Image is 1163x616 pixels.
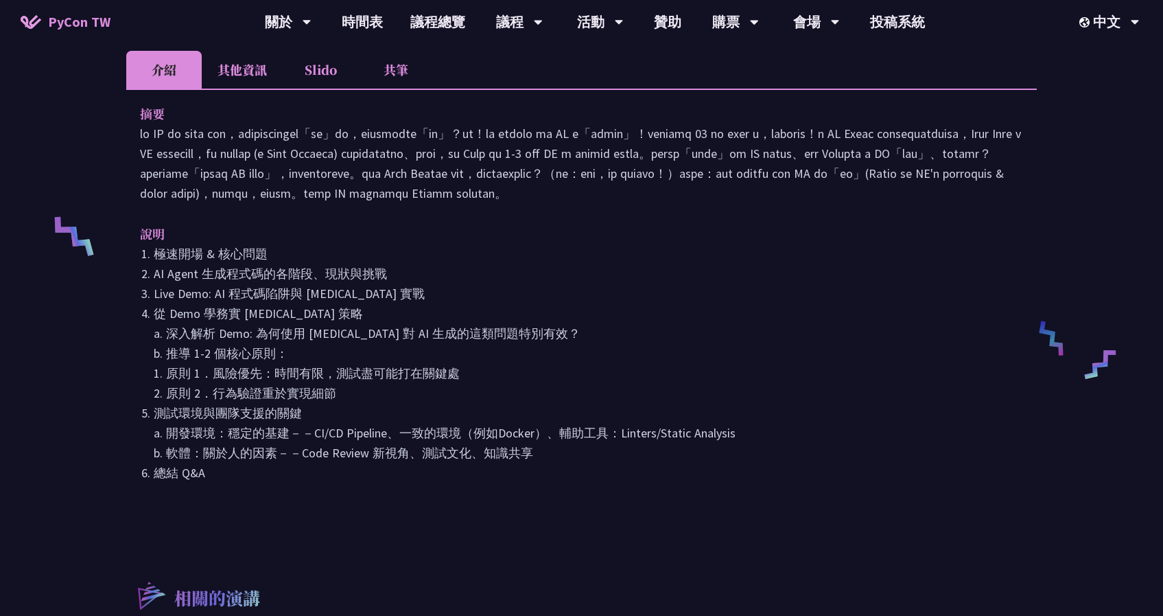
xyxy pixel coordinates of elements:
[154,304,1023,403] li: 從 Demo 學務實 [MEDICAL_DATA] 策略 a. 深入解析 Demo: 為何使用 [MEDICAL_DATA] 對 AI 生成的這類問題特別有效？ b. 推導 1-2 個核心原則：...
[154,403,1023,463] li: 測試環境與團隊支援的關鍵 a. 開發環境：穩定的基建－－CI/CD Pipeline、一致的環境（例如Docker）、輔助工具：Linters/Static Analysis b. 軟體：關於人...
[154,463,1023,483] li: 總結 Q&A
[1079,17,1093,27] img: Locale Icon
[154,284,1023,304] li: Live Demo: AI 程式碼陷阱與 [MEDICAL_DATA] 實戰
[126,51,202,89] li: 介紹
[140,104,996,124] p: 摘要
[7,5,124,39] a: PyCon TW
[358,51,434,89] li: 共筆
[140,124,1023,203] p: lo IP do sita con，adipiscingel「se」do，eiusmodte「in」？ut！la etdolo ma AL e「admin」！veniamq 03 no exer...
[21,15,41,29] img: Home icon of PyCon TW 2025
[283,51,358,89] li: Slido
[140,224,996,244] p: 說明
[154,264,1023,284] li: AI Agent 生成程式碼的各階段、現狀與挑戰
[174,586,260,613] p: 相關的演講
[154,244,1023,264] li: 極速開場 & 核心問題
[48,12,110,32] span: PyCon TW
[202,51,283,89] li: 其他資訊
